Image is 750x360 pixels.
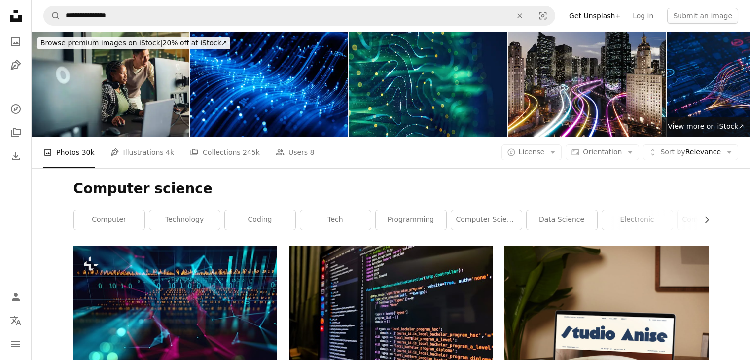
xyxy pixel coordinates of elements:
[527,210,597,230] a: data science
[6,311,26,330] button: Language
[149,210,220,230] a: technology
[509,6,531,25] button: Clear
[6,334,26,354] button: Menu
[602,210,673,230] a: electronic
[643,144,738,160] button: Sort byRelevance
[678,210,748,230] a: computer engineer
[583,148,622,156] span: Orientation
[190,32,348,137] img: Waves of digital information concept - Data flow background. 3d illustration
[451,210,522,230] a: computer science and engineering
[698,210,709,230] button: scroll list to the right
[6,32,26,51] a: Photos
[6,99,26,119] a: Explore
[32,32,236,55] a: Browse premium images on iStock|20% off at iStock↗
[44,6,61,25] button: Search Unsplash
[668,122,744,130] span: View more on iStock ↗
[43,6,555,26] form: Find visuals sitewide
[519,148,545,156] span: License
[40,39,162,47] span: Browse premium images on iStock |
[6,287,26,307] a: Log in / Sign up
[166,147,174,158] span: 4k
[566,144,639,160] button: Orientation
[376,210,446,230] a: programming
[667,8,738,24] button: Submit an image
[6,146,26,166] a: Download History
[289,318,493,326] a: black flat screen computer monitor
[190,137,260,168] a: Collections 245k
[660,148,685,156] span: Sort by
[276,137,315,168] a: Users 8
[73,308,277,317] a: digital code number abstract background, represent coding technology and programming languages.
[6,123,26,143] a: Collections
[32,32,189,137] img: Software engineers collaborating on a project, analyzing code on computer monitors in office
[225,210,295,230] a: coding
[531,6,555,25] button: Visual search
[73,180,709,198] h1: Computer science
[300,210,371,230] a: tech
[243,147,260,158] span: 245k
[6,55,26,75] a: Illustrations
[310,147,315,158] span: 8
[662,117,750,137] a: View more on iStock↗
[660,147,721,157] span: Relevance
[110,137,174,168] a: Illustrations 4k
[501,144,562,160] button: License
[627,8,659,24] a: Log in
[508,32,666,137] img: Smart city with glowing light trails
[563,8,627,24] a: Get Unsplash+
[40,39,227,47] span: 20% off at iStock ↗
[349,32,507,137] img: Technology Background with Flowing Lines and Light Particles
[74,210,144,230] a: computer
